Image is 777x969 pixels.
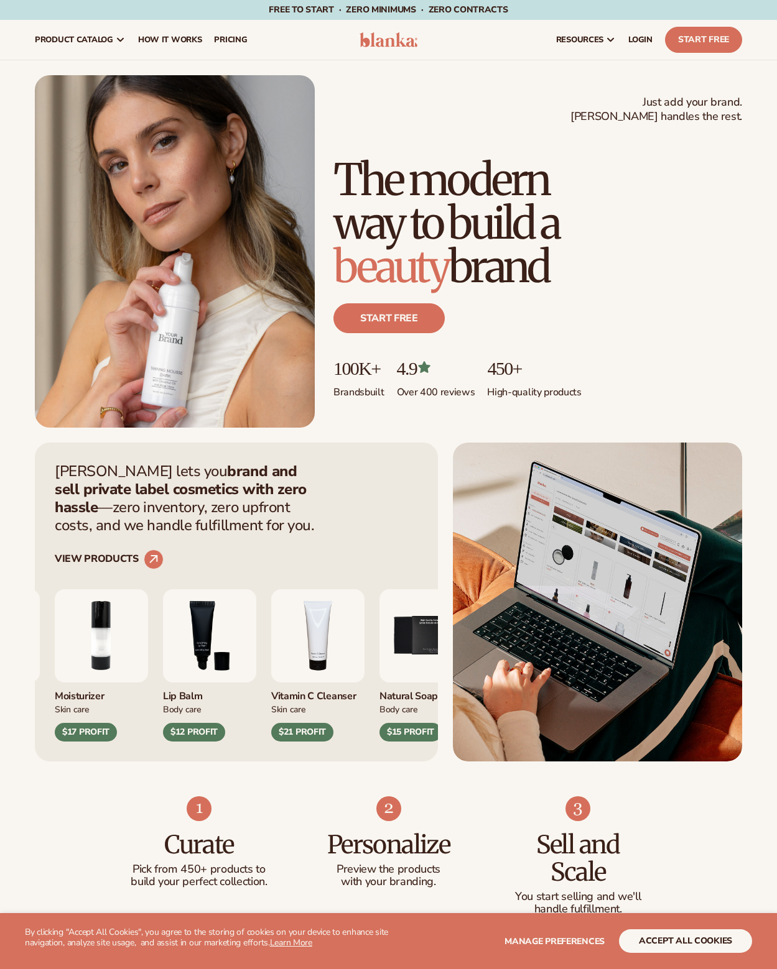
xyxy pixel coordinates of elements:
img: Shopify Image 8 [376,796,401,821]
p: High-quality products [487,379,581,399]
h3: Personalize [319,831,458,858]
p: 450+ [487,358,581,379]
span: LOGIN [628,35,653,45]
img: Shopify Image 9 [565,796,590,821]
img: Moisturizing lotion. [55,589,148,682]
p: with your branding. [319,876,458,888]
p: Preview the products [319,863,458,876]
div: 5 / 9 [379,589,473,742]
img: Shopify Image 7 [187,796,212,821]
a: Learn More [270,937,312,948]
div: Natural Soap [379,682,473,703]
div: Moisturizer [55,682,148,703]
div: Skin Care [55,702,148,715]
a: product catalog [29,20,132,60]
p: You start selling and we'll [508,891,648,903]
span: How It Works [138,35,202,45]
a: resources [550,20,622,60]
button: accept all cookies [619,929,752,953]
div: $21 PROFIT [271,723,333,742]
div: $15 PROFIT [379,723,442,742]
span: resources [556,35,603,45]
span: Manage preferences [505,935,605,947]
div: 3 / 9 [163,589,256,742]
span: pricing [214,35,247,45]
strong: brand and sell private label cosmetics with zero hassle [55,461,307,517]
p: Brands built [333,379,384,399]
a: pricing [208,20,253,60]
p: By clicking "Accept All Cookies", you agree to the storing of cookies on your device to enhance s... [25,927,389,948]
span: Free to start · ZERO minimums · ZERO contracts [269,4,508,16]
button: Manage preferences [505,929,605,953]
h3: Sell and Scale [508,831,648,886]
img: Vitamin c cleanser. [271,589,365,682]
span: Just add your brand. [PERSON_NAME] handles the rest. [570,95,742,124]
div: 4 / 9 [271,589,365,742]
div: Lip Balm [163,682,256,703]
div: Body Care [163,702,256,715]
p: handle fulfillment. [508,903,648,916]
p: 100K+ [333,358,384,379]
h3: Curate [129,831,269,858]
span: beauty [333,239,449,294]
p: Pick from 450+ products to build your perfect collection. [129,863,269,888]
a: Start free [333,303,445,333]
span: product catalog [35,35,113,45]
a: Start Free [665,27,742,53]
div: $17 PROFIT [55,723,117,742]
img: Nature bar of soap. [379,589,473,682]
img: Smoothing lip balm. [163,589,256,682]
div: Body Care [379,702,473,715]
a: VIEW PRODUCTS [55,549,164,569]
div: Skin Care [271,702,365,715]
h1: The modern way to build a brand [333,158,742,288]
div: 2 / 9 [55,589,148,742]
a: LOGIN [622,20,659,60]
p: Over 400 reviews [397,379,475,399]
img: Shopify Image 5 [453,443,742,761]
img: Female holding tanning mousse. [35,75,315,428]
img: logo [360,32,418,47]
div: $12 PROFIT [163,723,225,742]
p: 4.9 [397,358,475,379]
div: Vitamin C Cleanser [271,682,365,703]
a: How It Works [132,20,208,60]
p: [PERSON_NAME] lets you —zero inventory, zero upfront costs, and we handle fulfillment for you. [55,462,322,534]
